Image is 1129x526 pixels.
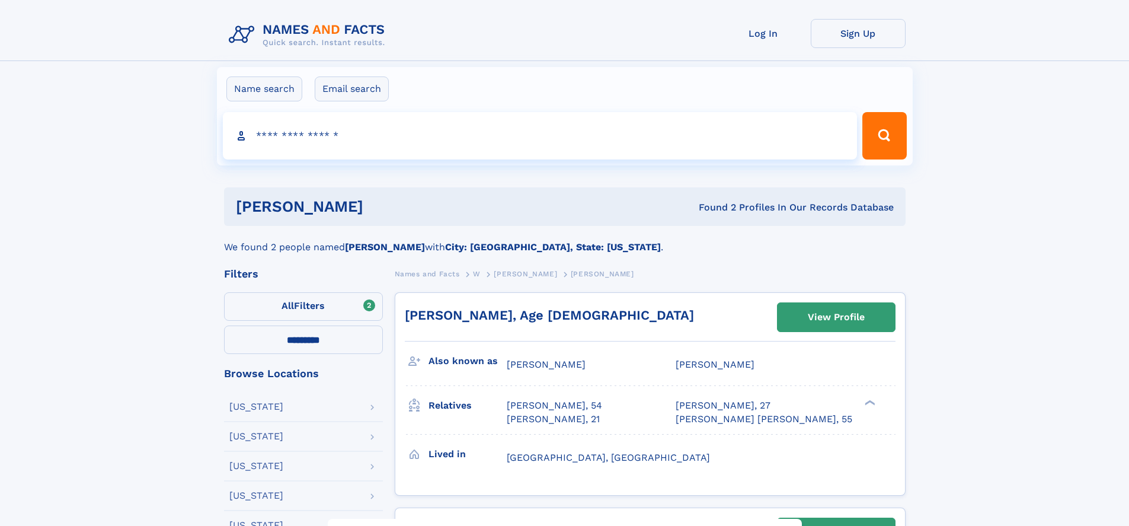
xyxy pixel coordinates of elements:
div: [US_STATE] [229,402,283,412]
div: Filters [224,269,383,279]
input: search input [223,112,858,160]
div: ❯ [862,399,876,407]
a: [PERSON_NAME], 54 [507,399,602,412]
div: [US_STATE] [229,432,283,441]
b: City: [GEOGRAPHIC_DATA], State: [US_STATE] [445,241,661,253]
h3: Lived in [428,444,507,464]
a: W [473,266,481,281]
div: [US_STATE] [229,491,283,501]
div: View Profile [808,304,865,331]
h3: Relatives [428,396,507,416]
span: All [282,300,294,311]
span: [PERSON_NAME] [507,359,586,370]
div: We found 2 people named with . [224,226,906,254]
div: Found 2 Profiles In Our Records Database [531,201,894,214]
span: [PERSON_NAME] [676,359,754,370]
span: W [473,270,481,278]
a: [PERSON_NAME], 27 [676,399,770,412]
div: [US_STATE] [229,461,283,471]
span: [PERSON_NAME] [494,270,557,278]
a: [PERSON_NAME] [494,266,557,281]
a: [PERSON_NAME], 21 [507,413,600,426]
button: Search Button [862,112,906,160]
span: [PERSON_NAME] [571,270,634,278]
span: [GEOGRAPHIC_DATA], [GEOGRAPHIC_DATA] [507,452,710,463]
a: [PERSON_NAME], Age [DEMOGRAPHIC_DATA] [405,308,694,323]
div: Browse Locations [224,368,383,379]
label: Filters [224,292,383,321]
label: Email search [315,76,389,101]
a: [PERSON_NAME] [PERSON_NAME], 55 [676,413,852,426]
a: Names and Facts [395,266,460,281]
img: Logo Names and Facts [224,19,395,51]
h3: Also known as [428,351,507,371]
a: Log In [716,19,811,48]
a: View Profile [778,303,895,331]
a: Sign Up [811,19,906,48]
label: Name search [226,76,302,101]
h1: [PERSON_NAME] [236,199,531,214]
b: [PERSON_NAME] [345,241,425,253]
